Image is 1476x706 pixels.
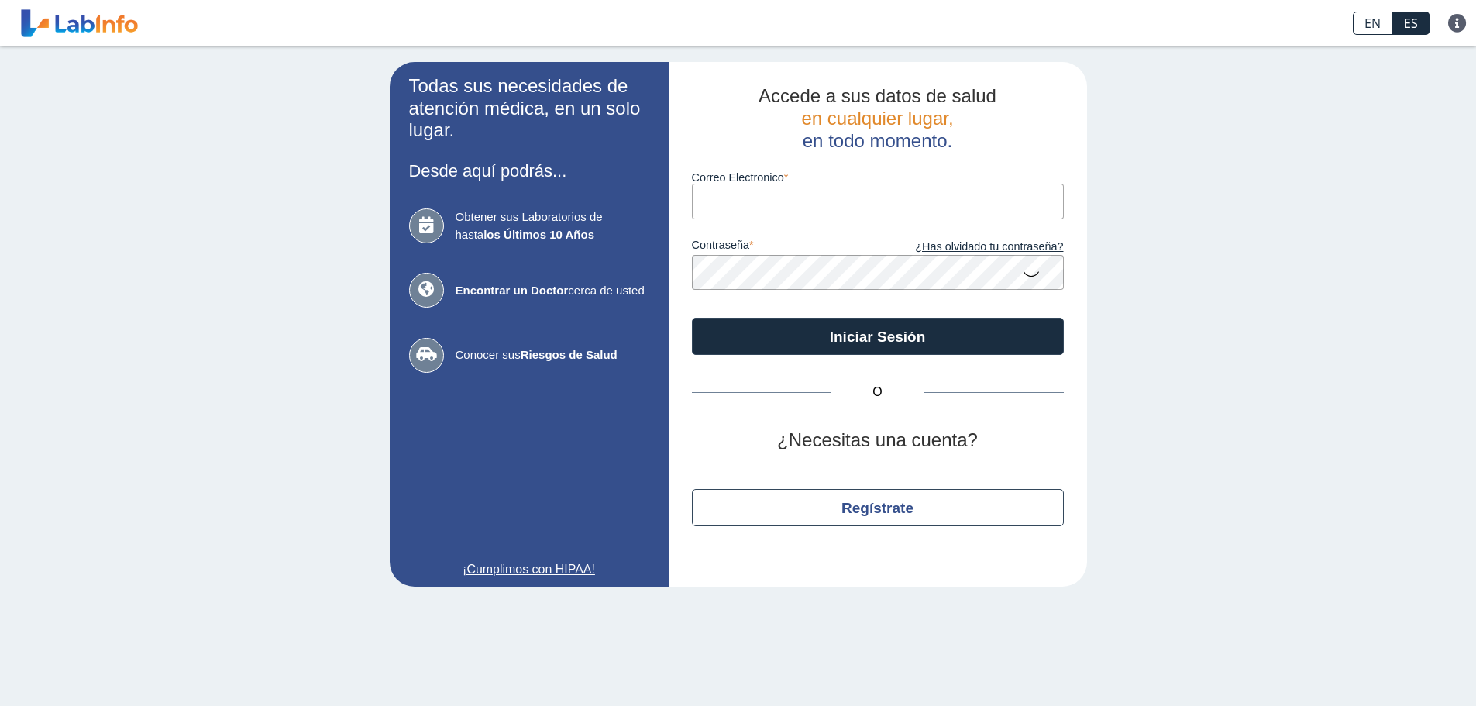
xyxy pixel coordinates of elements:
a: ¡Cumplimos con HIPAA! [409,560,649,579]
h2: ¿Necesitas una cuenta? [692,429,1064,452]
label: contraseña [692,239,878,256]
span: en todo momento. [803,130,952,151]
a: ¿Has olvidado tu contraseña? [878,239,1064,256]
span: O [831,383,924,401]
span: en cualquier lugar, [801,108,953,129]
button: Regístrate [692,489,1064,526]
a: EN [1353,12,1392,35]
span: Accede a sus datos de salud [759,85,996,106]
span: Conocer sus [456,346,649,364]
iframe: Help widget launcher [1338,646,1459,689]
h3: Desde aquí podrás... [409,161,649,181]
button: Iniciar Sesión [692,318,1064,355]
a: ES [1392,12,1430,35]
b: Encontrar un Doctor [456,284,569,297]
span: Obtener sus Laboratorios de hasta [456,208,649,243]
b: Riesgos de Salud [521,348,618,361]
label: Correo Electronico [692,171,1064,184]
b: los Últimos 10 Años [483,228,594,241]
h2: Todas sus necesidades de atención médica, en un solo lugar. [409,75,649,142]
span: cerca de usted [456,282,649,300]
